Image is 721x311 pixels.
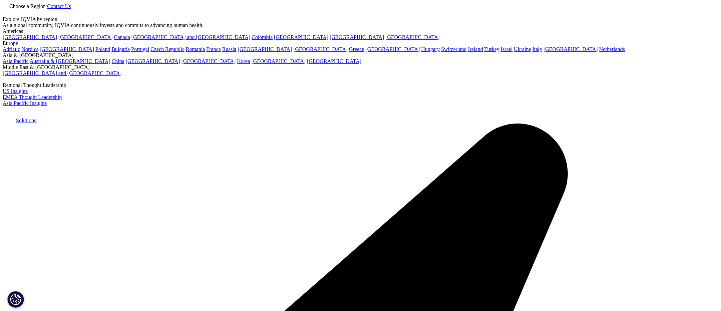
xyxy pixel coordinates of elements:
[131,46,149,52] a: Portugal
[252,34,273,40] a: Colombia
[181,58,236,64] a: [GEOGRAPHIC_DATA]
[222,46,236,52] a: Russia
[3,64,718,70] div: Middle East & [GEOGRAPHIC_DATA]
[237,58,250,64] a: Korea
[3,52,718,58] div: Asia & [GEOGRAPHIC_DATA]
[16,118,36,123] a: Solutions
[330,34,384,40] a: [GEOGRAPHIC_DATA]
[293,46,348,52] a: [GEOGRAPHIC_DATA]
[365,46,420,52] a: [GEOGRAPHIC_DATA]
[468,46,483,52] a: Ireland
[186,46,205,52] a: Romania
[421,46,440,52] a: Hungary
[95,46,110,52] a: Poland
[3,70,122,76] a: [GEOGRAPHIC_DATA] and [GEOGRAPHIC_DATA]
[274,34,328,40] a: [GEOGRAPHIC_DATA]
[3,94,62,100] a: EMEA Thought Leadership
[441,46,466,52] a: Switzerland
[58,34,113,40] a: [GEOGRAPHIC_DATA]
[385,34,440,40] a: [GEOGRAPHIC_DATA]
[3,46,20,52] a: Adriatic
[47,3,71,9] a: Contact Us
[3,100,47,106] a: Asia Pacific Insights
[599,46,625,52] a: Netherlands
[7,291,24,308] button: Cookie Settings
[30,58,110,64] a: Australia & [GEOGRAPHIC_DATA]
[3,40,718,46] div: Europe
[238,46,292,52] a: [GEOGRAPHIC_DATA]
[501,46,513,52] a: Israel
[3,58,29,64] a: Asia Pacific
[40,46,94,52] a: [GEOGRAPHIC_DATA]
[9,3,46,9] span: Choose a Region
[112,46,130,52] a: Bulgaria
[3,22,718,28] div: As a global community, IQVIA continuously invests and commits to advancing human health.
[114,34,130,40] a: Canada
[206,46,221,52] a: France
[3,88,28,94] a: US Insights
[21,46,38,52] a: Nordics
[131,34,250,40] a: [GEOGRAPHIC_DATA] and [GEOGRAPHIC_DATA]
[112,58,124,64] a: China
[3,82,718,88] div: Regional Thought Leadership
[3,28,718,34] div: Americas
[484,46,500,52] a: Turkey
[533,46,542,52] a: Italy
[3,34,57,40] a: [GEOGRAPHIC_DATA]
[3,16,718,22] div: Explore IQVIA by region
[514,46,531,52] a: Ukraine
[307,58,361,64] a: [GEOGRAPHIC_DATA]
[126,58,180,64] a: [GEOGRAPHIC_DATA]
[543,46,598,52] a: [GEOGRAPHIC_DATA]
[349,46,364,52] a: Greece
[151,46,184,52] a: Czech Republic
[251,58,306,64] a: [GEOGRAPHIC_DATA]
